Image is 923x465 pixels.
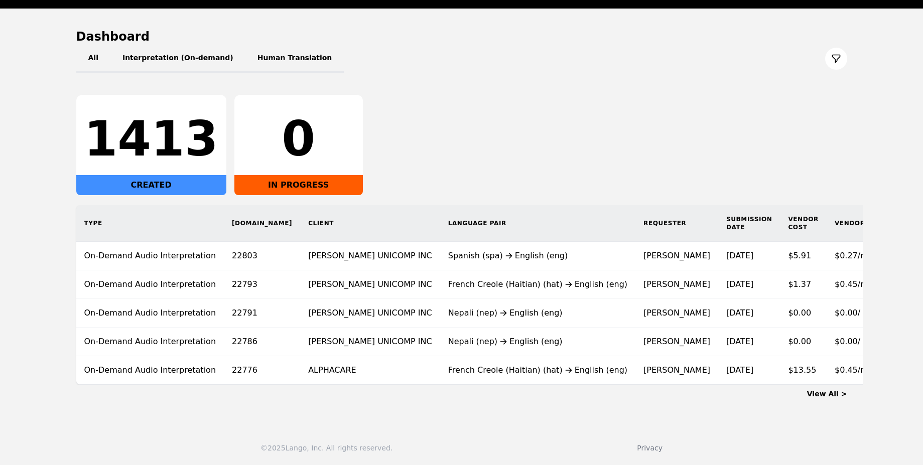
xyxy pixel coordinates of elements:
td: [PERSON_NAME] UNICOMP INC [300,328,440,356]
td: 22776 [224,356,300,385]
time: [DATE] [726,308,753,318]
div: Nepali (nep) English (eng) [448,307,627,319]
td: $0.00 [780,299,827,328]
th: Submission Date [718,205,780,242]
th: Type [76,205,224,242]
td: [PERSON_NAME] UNICOMP INC [300,242,440,270]
td: [PERSON_NAME] [635,356,718,385]
td: $5.91 [780,242,827,270]
td: 22803 [224,242,300,270]
td: 22793 [224,270,300,299]
td: 22786 [224,328,300,356]
td: $1.37 [780,270,827,299]
time: [DATE] [726,365,753,375]
td: $0.00 [780,328,827,356]
a: Privacy [637,444,663,452]
td: 22791 [224,299,300,328]
td: [PERSON_NAME] [635,328,718,356]
span: $0.45/minute [835,279,889,289]
div: 1413 [84,115,218,163]
div: French Creole (Haitian) (hat) English (eng) [448,278,627,290]
div: 0 [242,115,355,163]
td: [PERSON_NAME] UNICOMP INC [300,299,440,328]
td: On-Demand Audio Interpretation [76,356,224,385]
div: © 2025 Lango, Inc. All rights reserved. [260,443,392,453]
span: $0.27/minute [835,251,889,260]
button: Human Translation [245,45,344,73]
td: ALPHACARE [300,356,440,385]
div: IN PROGRESS [234,175,363,195]
td: [PERSON_NAME] UNICOMP INC [300,270,440,299]
time: [DATE] [726,279,753,289]
span: $0.00/ [835,308,860,318]
time: [DATE] [726,251,753,260]
td: [PERSON_NAME] [635,242,718,270]
div: Spanish (spa) English (eng) [448,250,627,262]
th: [DOMAIN_NAME] [224,205,300,242]
th: Requester [635,205,718,242]
div: French Creole (Haitian) (hat) English (eng) [448,364,627,376]
td: On-Demand Audio Interpretation [76,299,224,328]
td: On-Demand Audio Interpretation [76,328,224,356]
span: $0.00/ [835,337,860,346]
td: [PERSON_NAME] [635,299,718,328]
button: Interpretation (On-demand) [110,45,245,73]
div: Nepali (nep) English (eng) [448,336,627,348]
h1: Dashboard [76,29,847,45]
td: [PERSON_NAME] [635,270,718,299]
th: Vendor Rate [827,205,897,242]
th: Client [300,205,440,242]
time: [DATE] [726,337,753,346]
td: $13.55 [780,356,827,385]
td: On-Demand Audio Interpretation [76,270,224,299]
th: Language Pair [440,205,635,242]
button: All [76,45,110,73]
a: View All > [807,390,847,398]
div: CREATED [76,175,226,195]
th: Vendor Cost [780,205,827,242]
span: $0.45/minute [835,365,889,375]
td: On-Demand Audio Interpretation [76,242,224,270]
button: Filter [825,48,847,70]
